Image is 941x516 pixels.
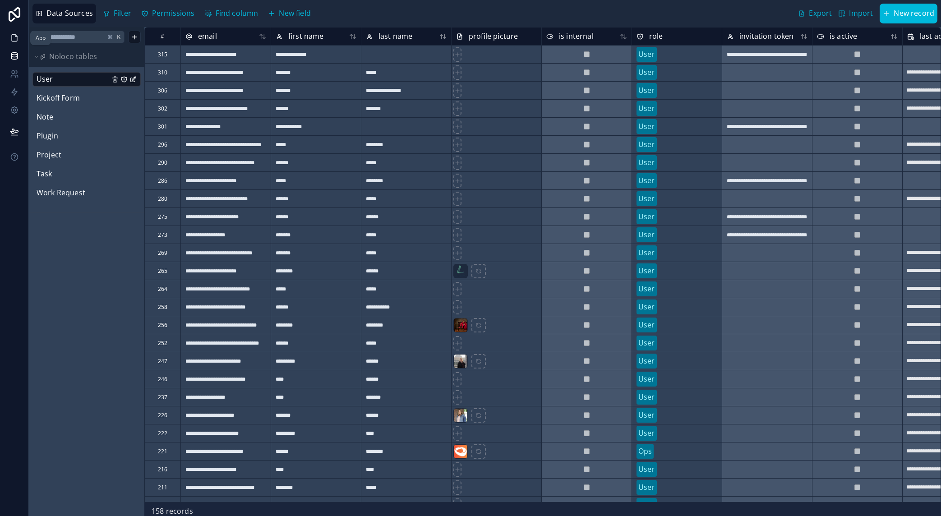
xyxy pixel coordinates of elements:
[158,69,167,76] div: 310
[37,149,110,161] a: Project
[32,186,141,200] div: Work Request
[46,8,93,19] span: Data Sources
[152,33,174,40] div: #
[158,502,167,509] div: 206
[638,193,655,204] div: User
[37,130,110,142] a: Plugin
[638,175,655,186] div: User
[198,30,217,42] span: email
[638,84,655,96] div: User
[37,149,61,161] span: Project
[378,30,412,42] span: last name
[152,8,195,19] span: Permissions
[138,5,202,23] a: Permissions
[158,429,167,437] div: 222
[795,4,835,23] button: Export
[638,102,655,114] div: User
[638,66,655,78] div: User
[158,267,167,274] div: 265
[32,72,141,87] div: User
[638,138,655,150] div: User
[158,321,167,328] div: 256
[638,247,655,258] div: User
[158,51,167,58] div: 315
[158,177,167,184] div: 286
[32,110,141,124] div: Note
[638,427,655,439] div: User
[649,30,663,42] span: role
[37,187,85,199] span: Work Request
[158,339,167,346] div: 252
[36,34,46,41] div: App
[49,51,97,63] span: Noloco tables
[638,211,655,222] div: User
[638,481,655,493] div: User
[138,5,198,23] button: Permissions
[638,283,655,295] div: User
[216,8,258,19] span: Find column
[638,373,655,385] div: User
[37,74,110,85] a: User
[158,465,167,473] div: 216
[202,5,262,23] button: Find column
[638,157,655,168] div: User
[739,30,794,42] span: invitation token
[638,301,655,313] div: User
[158,484,167,491] div: 211
[37,92,110,104] a: Kickoff Form
[638,445,652,457] div: Ops
[265,5,314,23] button: New field
[158,87,167,94] div: 306
[158,105,167,112] div: 302
[32,91,141,106] div: Kickoff Form
[158,249,167,256] div: 269
[638,355,655,367] div: User
[158,123,167,130] div: 301
[559,30,594,42] span: is internal
[37,168,52,180] span: Task
[638,391,655,403] div: User
[638,229,655,240] div: User
[37,168,110,180] a: Task
[849,8,873,19] span: Import
[638,48,655,60] div: User
[37,92,80,104] span: Kickoff Form
[638,120,655,132] div: User
[32,167,141,181] div: Task
[638,409,655,421] div: User
[288,30,324,42] span: first name
[835,4,876,23] button: Import
[32,129,141,143] div: Plugin
[880,4,937,23] button: New record
[469,30,518,42] span: profile picture
[158,159,167,166] div: 290
[894,8,934,19] span: New record
[32,148,141,162] div: Project
[158,213,167,220] div: 275
[158,357,167,364] div: 247
[32,4,96,23] button: Data Sources
[638,463,655,475] div: User
[114,8,131,19] span: Filter
[158,195,167,202] div: 280
[32,51,135,63] button: Noloco tables
[638,499,655,511] div: User
[638,337,655,349] div: User
[830,30,857,42] span: is active
[116,33,122,40] span: K
[37,187,110,199] a: Work Request
[100,5,134,23] button: Filter
[638,265,655,276] div: User
[158,141,167,148] div: 296
[37,111,110,123] a: Note
[158,375,167,382] div: 246
[279,8,310,19] span: New field
[158,393,167,401] div: 237
[158,285,167,292] div: 264
[638,319,655,331] div: User
[158,303,167,310] div: 258
[876,4,937,23] a: New record
[37,74,53,85] span: User
[37,130,58,142] span: Plugin
[158,447,167,455] div: 221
